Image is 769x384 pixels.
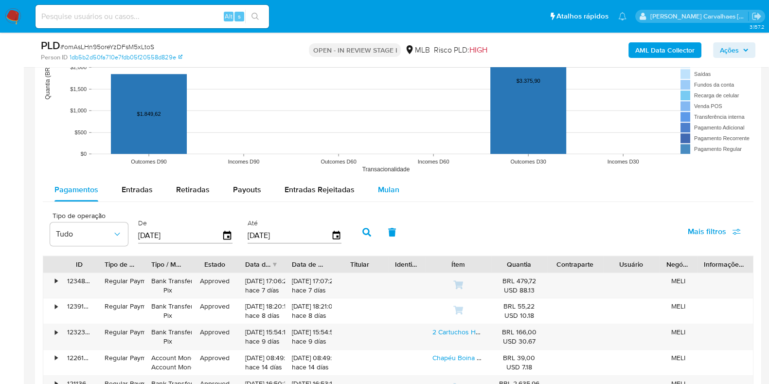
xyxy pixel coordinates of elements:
div: MLB [405,45,429,55]
a: Notificações [618,12,626,20]
p: OPEN - IN REVIEW STAGE I [309,43,401,57]
button: AML Data Collector [628,42,701,58]
b: PLD [41,37,60,53]
span: Atalhos rápidos [556,11,608,21]
a: Sair [751,11,762,21]
span: s [238,12,241,21]
p: sara.carvalhaes@mercadopago.com.br [650,12,749,21]
span: # omAsLHn95oreYzDFsM5xLtoS [60,42,154,52]
span: Risco PLD: [433,45,487,55]
span: HIGH [469,44,487,55]
button: Ações [713,42,755,58]
span: Alt [225,12,232,21]
b: Person ID [41,53,68,62]
a: 1db5b2d50fa710e7fdb05f20558d829e [70,53,182,62]
input: Pesquise usuários ou casos... [36,10,269,23]
span: 3.157.2 [749,23,764,31]
button: search-icon [245,10,265,23]
b: AML Data Collector [635,42,695,58]
span: Ações [720,42,739,58]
